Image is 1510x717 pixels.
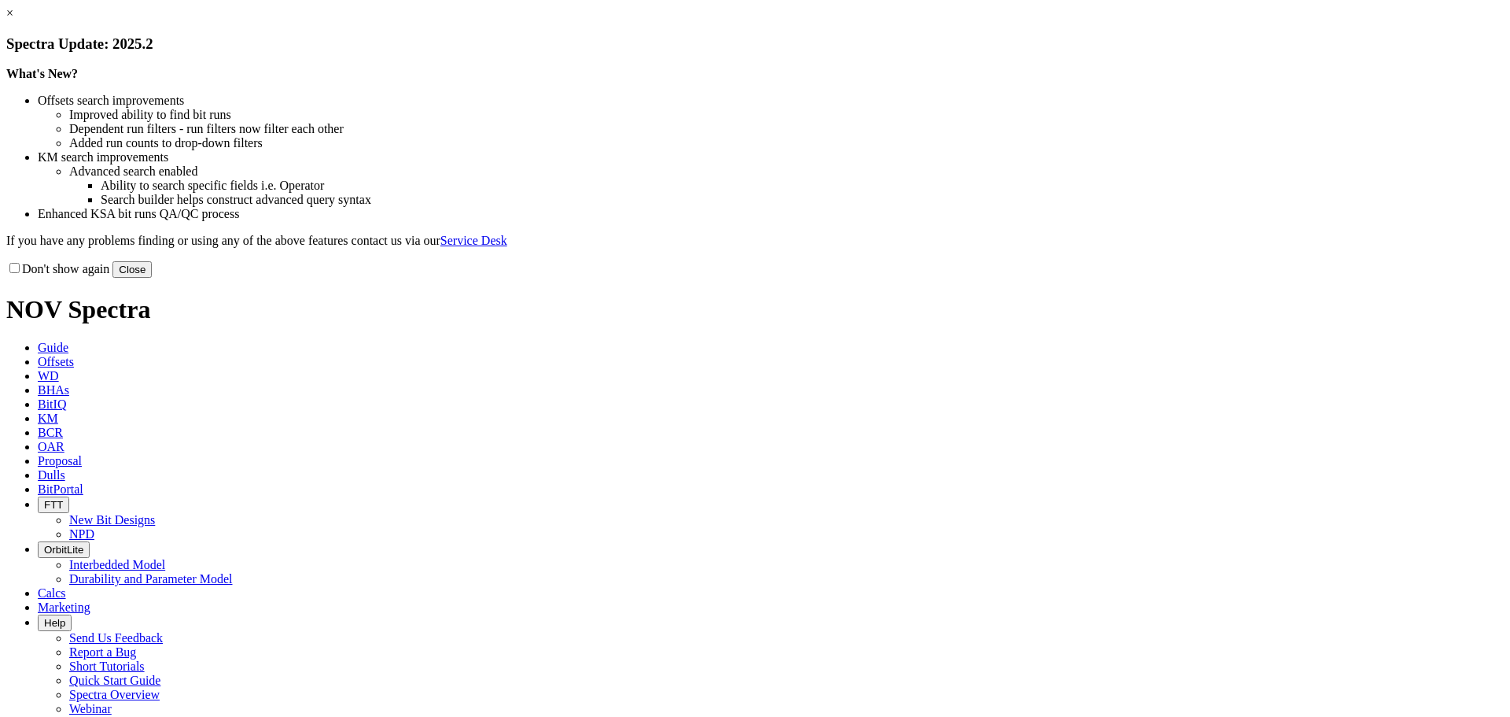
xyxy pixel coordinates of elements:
[38,482,83,496] span: BitPortal
[44,617,65,629] span: Help
[69,164,1504,179] li: Advanced search enabled
[69,660,145,673] a: Short Tutorials
[69,527,94,541] a: NPD
[6,234,1504,248] p: If you have any problems finding or using any of the above features contact us via our
[101,193,1504,207] li: Search builder helps construct advanced query syntax
[44,499,63,511] span: FTT
[9,263,20,273] input: Don't show again
[38,94,1504,108] li: Offsets search improvements
[6,295,1504,324] h1: NOV Spectra
[112,261,152,278] button: Close
[44,544,83,556] span: OrbitLite
[69,108,1504,122] li: Improved ability to find bit runs
[6,6,13,20] a: ×
[38,207,1504,221] li: Enhanced KSA bit runs QA/QC process
[38,586,66,600] span: Calcs
[69,122,1504,136] li: Dependent run filters - run filters now filter each other
[38,355,74,368] span: Offsets
[38,369,59,383] span: WD
[38,468,65,482] span: Dulls
[38,397,66,411] span: BitIQ
[101,179,1504,193] li: Ability to search specific fields i.e. Operator
[38,601,90,614] span: Marketing
[69,674,160,687] a: Quick Start Guide
[38,440,64,453] span: OAR
[6,67,78,80] strong: What's New?
[6,35,1504,53] h3: Spectra Update: 2025.2
[38,454,82,468] span: Proposal
[69,702,112,715] a: Webinar
[440,234,507,247] a: Service Desk
[38,341,68,354] span: Guide
[6,262,109,275] label: Don't show again
[69,631,163,645] a: Send Us Feedback
[38,426,63,439] span: BCR
[38,150,1504,164] li: KM search improvements
[38,412,58,425] span: KM
[69,688,160,701] a: Spectra Overview
[69,513,155,527] a: New Bit Designs
[69,572,233,586] a: Durability and Parameter Model
[38,383,69,397] span: BHAs
[69,136,1504,150] li: Added run counts to drop-down filters
[69,558,165,571] a: Interbedded Model
[69,645,136,659] a: Report a Bug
